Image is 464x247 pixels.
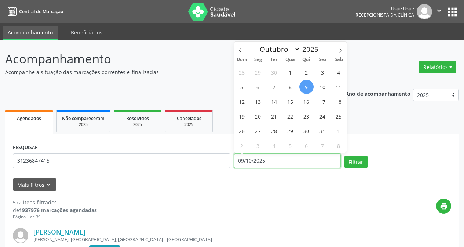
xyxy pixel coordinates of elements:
span: Outubro 2, 2025 [299,65,314,79]
span: Qua [282,57,298,62]
span: Novembro 2, 2025 [235,138,249,153]
span: Ter [266,57,282,62]
span: Novembro 8, 2025 [332,138,346,153]
span: Outubro 28, 2025 [267,124,281,138]
p: Acompanhe a situação das marcações correntes e finalizadas [5,68,323,76]
span: Outubro 24, 2025 [315,109,330,123]
a: Beneficiários [66,26,107,39]
span: Outubro 27, 2025 [251,124,265,138]
span: Seg [250,57,266,62]
span: Central de Marcação [19,8,63,15]
span: Resolvidos [126,115,149,121]
span: Dom [234,57,250,62]
div: 2025 [171,122,207,127]
span: Outubro 26, 2025 [235,124,249,138]
span: Outubro 12, 2025 [235,94,249,109]
div: 2025 [119,122,156,127]
span: Novembro 7, 2025 [315,138,330,153]
span: Outubro 9, 2025 [299,80,314,94]
span: Outubro 25, 2025 [332,109,346,123]
span: Outubro 4, 2025 [332,65,346,79]
div: [PERSON_NAME], [GEOGRAPHIC_DATA], [GEOGRAPHIC_DATA] - [GEOGRAPHIC_DATA] [33,236,341,243]
div: de [13,206,97,214]
span: Outubro 29, 2025 [283,124,297,138]
div: Página 1 de 39 [13,214,97,220]
button: Relatórios [419,61,456,73]
span: Outubro 8, 2025 [283,80,297,94]
a: [PERSON_NAME] [33,228,85,236]
input: Nome, código do beneficiário ou CPF [13,153,230,168]
i: keyboard_arrow_down [44,181,52,189]
span: Outubro 10, 2025 [315,80,330,94]
div: Uspe Uspe [355,6,414,12]
span: Outubro 5, 2025 [235,80,249,94]
span: Outubro 14, 2025 [267,94,281,109]
button:  [432,4,446,19]
span: Qui [298,57,314,62]
span: Agendados [17,115,41,121]
span: Outubro 16, 2025 [299,94,314,109]
span: Outubro 19, 2025 [235,109,249,123]
strong: 1937976 marcações agendadas [19,207,97,214]
span: Novembro 4, 2025 [267,138,281,153]
span: Não compareceram [62,115,105,121]
i: print [440,202,448,210]
p: Acompanhamento [5,50,323,68]
span: Outubro 23, 2025 [299,109,314,123]
a: Central de Marcação [5,6,63,18]
select: Month [256,44,300,54]
span: Outubro 30, 2025 [299,124,314,138]
span: Novembro 1, 2025 [332,124,346,138]
button: Filtrar [344,156,368,168]
span: Recepcionista da clínica [355,12,414,18]
span: Outubro 20, 2025 [251,109,265,123]
img: img [13,228,28,243]
span: Cancelados [177,115,201,121]
span: Novembro 3, 2025 [251,138,265,153]
span: Novembro 6, 2025 [299,138,314,153]
span: Outubro 31, 2025 [315,124,330,138]
span: Outubro 13, 2025 [251,94,265,109]
img: img [417,4,432,19]
button: print [436,199,451,214]
a: Acompanhamento [3,26,58,40]
span: Outubro 21, 2025 [267,109,281,123]
input: Selecione um intervalo [234,153,341,168]
span: Outubro 18, 2025 [332,94,346,109]
span: Outubro 7, 2025 [267,80,281,94]
span: Setembro 30, 2025 [267,65,281,79]
span: Outubro 6, 2025 [251,80,265,94]
button: Mais filtroskeyboard_arrow_down [13,178,56,191]
input: Year [300,44,324,54]
div: 2025 [62,122,105,127]
span: Setembro 28, 2025 [235,65,249,79]
p: Ano de acompanhamento [346,89,410,98]
span: Outubro 1, 2025 [283,65,297,79]
span: Outubro 22, 2025 [283,109,297,123]
span: Novembro 5, 2025 [283,138,297,153]
span: Outubro 17, 2025 [315,94,330,109]
label: PESQUISAR [13,142,38,153]
div: 572 itens filtrados [13,199,97,206]
span: Sex [314,57,330,62]
span: Sáb [330,57,347,62]
i:  [435,7,443,15]
span: Outubro 3, 2025 [315,65,330,79]
span: Outubro 11, 2025 [332,80,346,94]
button: apps [446,6,459,18]
span: Setembro 29, 2025 [251,65,265,79]
span: Outubro 15, 2025 [283,94,297,109]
